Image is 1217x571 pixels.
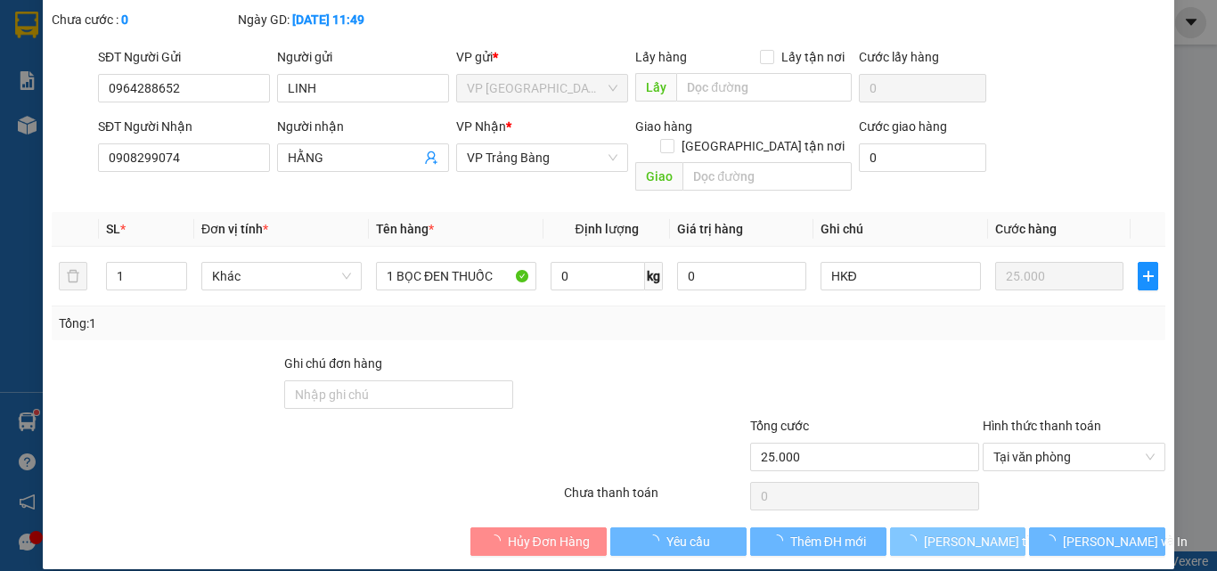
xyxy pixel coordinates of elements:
[750,527,886,556] button: Thêm ĐH mới
[6,11,86,89] img: logo
[5,115,186,126] span: [PERSON_NAME]:
[575,222,638,236] span: Định lượng
[904,534,924,547] span: loading
[635,119,692,134] span: Giao hàng
[456,119,506,134] span: VP Nhận
[635,162,682,191] span: Giao
[677,222,743,236] span: Giá trị hàng
[212,263,351,290] span: Khác
[277,47,449,67] div: Người gửi
[376,222,434,236] span: Tên hàng
[995,262,1123,290] input: 0
[456,47,628,67] div: VP gửi
[859,74,986,102] input: Cước lấy hàng
[635,73,676,102] span: Lấy
[39,129,109,140] span: 11:49:54 [DATE]
[141,79,218,90] span: Hotline: 19001152
[821,262,981,290] input: Ghi Chú
[424,151,438,165] span: user-add
[750,419,809,433] span: Tổng cước
[635,50,687,64] span: Lấy hàng
[813,212,988,247] th: Ghi chú
[993,444,1155,470] span: Tại văn phòng
[562,483,748,514] div: Chưa thanh toán
[98,47,270,67] div: SĐT Người Gửi
[1139,269,1157,283] span: plus
[771,534,790,547] span: loading
[376,262,536,290] input: VD: Bàn, Ghế
[645,262,663,290] span: kg
[859,143,986,172] input: Cước giao hàng
[48,96,218,110] span: -----------------------------------------
[1138,262,1158,290] button: plus
[201,222,268,236] span: Đơn vị tính
[890,527,1026,556] button: [PERSON_NAME] thay đổi
[924,532,1066,551] span: [PERSON_NAME] thay đổi
[277,117,449,136] div: Người nhận
[238,10,421,29] div: Ngày GD:
[121,12,128,27] b: 0
[467,144,617,171] span: VP Trảng Bàng
[106,222,120,236] span: SL
[52,10,234,29] div: Chưa cước :
[89,113,187,126] span: VPTB1508250009
[859,119,947,134] label: Cước giao hàng
[98,117,270,136] div: SĐT Người Nhận
[292,12,364,27] b: [DATE] 11:49
[676,73,852,102] input: Dọc đường
[59,314,471,333] div: Tổng: 1
[470,527,607,556] button: Hủy Đơn Hàng
[5,129,109,140] span: In ngày:
[284,356,382,371] label: Ghi chú đơn hàng
[1029,527,1165,556] button: [PERSON_NAME] và In
[983,419,1101,433] label: Hình thức thanh toán
[790,532,866,551] span: Thêm ĐH mới
[647,534,666,547] span: loading
[610,527,747,556] button: Yêu cầu
[467,75,617,102] span: VP Tân Biên
[1043,534,1063,547] span: loading
[284,380,513,409] input: Ghi chú đơn hàng
[995,222,1057,236] span: Cước hàng
[59,262,87,290] button: delete
[1063,532,1188,551] span: [PERSON_NAME] và In
[682,162,852,191] input: Dọc đường
[774,47,852,67] span: Lấy tận nơi
[141,53,245,76] span: 01 Võ Văn Truyện, KP.1, Phường 2
[141,10,244,25] strong: ĐỒNG PHƯỚC
[488,534,508,547] span: loading
[859,50,939,64] label: Cước lấy hàng
[508,532,590,551] span: Hủy Đơn Hàng
[141,29,240,51] span: Bến xe [GEOGRAPHIC_DATA]
[666,532,710,551] span: Yêu cầu
[674,136,852,156] span: [GEOGRAPHIC_DATA] tận nơi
